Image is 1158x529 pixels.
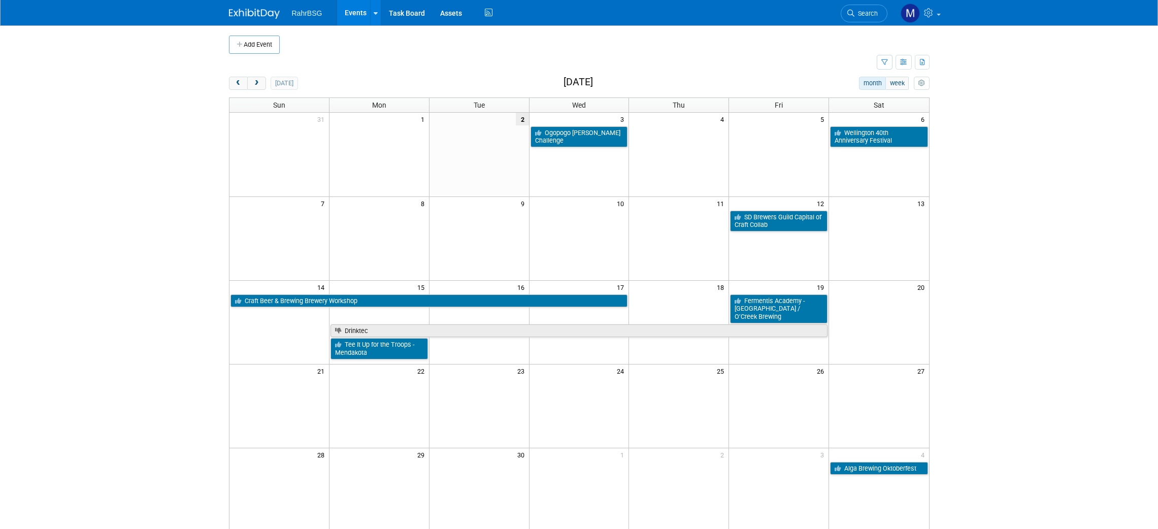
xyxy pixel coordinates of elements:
[730,211,828,232] a: SD Brewers Guild Capital of Craft Collab
[775,101,783,109] span: Fri
[874,101,884,109] span: Sat
[916,281,929,293] span: 20
[716,365,729,377] span: 25
[885,77,909,90] button: week
[920,113,929,125] span: 6
[564,77,593,88] h2: [DATE]
[316,113,329,125] span: 31
[372,101,386,109] span: Mon
[316,281,329,293] span: 14
[914,77,929,90] button: myCustomButton
[819,448,829,461] span: 3
[474,101,485,109] span: Tue
[520,197,529,210] span: 9
[673,101,685,109] span: Thu
[416,365,429,377] span: 22
[916,197,929,210] span: 13
[841,5,887,22] a: Search
[619,448,628,461] span: 1
[616,197,628,210] span: 10
[830,126,928,147] a: Wellington 40th Anniversary Festival
[330,324,828,338] a: Drinktec
[273,101,285,109] span: Sun
[516,365,529,377] span: 23
[719,113,729,125] span: 4
[916,365,929,377] span: 27
[229,9,280,19] img: ExhibitDay
[292,9,322,17] span: RahrBSG
[330,338,428,359] a: Tee It Up for the Troops - Mendakota
[920,448,929,461] span: 4
[901,4,920,23] img: Michael Dawson
[516,281,529,293] span: 16
[918,80,925,87] i: Personalize Calendar
[854,10,878,17] span: Search
[730,294,828,323] a: Fermentis Academy - [GEOGRAPHIC_DATA] / O’Creek Brewing
[819,113,829,125] span: 5
[619,113,628,125] span: 3
[247,77,266,90] button: next
[320,197,329,210] span: 7
[719,448,729,461] span: 2
[516,448,529,461] span: 30
[416,281,429,293] span: 15
[316,365,329,377] span: 21
[229,77,248,90] button: prev
[229,36,280,54] button: Add Event
[830,462,928,475] a: Alga Brewing Oktoberfest
[716,197,729,210] span: 11
[416,448,429,461] span: 29
[616,281,628,293] span: 17
[816,197,829,210] span: 12
[616,365,628,377] span: 24
[420,113,429,125] span: 1
[816,365,829,377] span: 26
[516,113,529,125] span: 2
[271,77,297,90] button: [DATE]
[716,281,729,293] span: 18
[572,101,586,109] span: Wed
[316,448,329,461] span: 28
[230,294,628,308] a: Craft Beer & Brewing Brewery Workshop
[420,197,429,210] span: 8
[531,126,628,147] a: Ogopogo [PERSON_NAME] Challenge
[859,77,886,90] button: month
[816,281,829,293] span: 19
